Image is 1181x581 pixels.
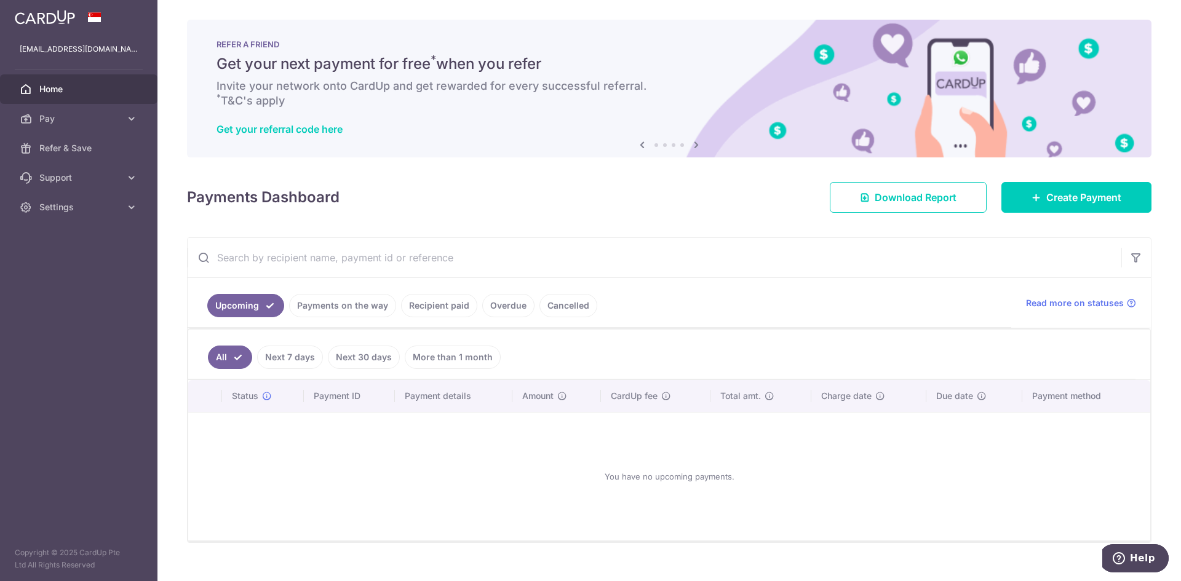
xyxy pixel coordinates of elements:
[39,172,121,184] span: Support
[1001,182,1151,213] a: Create Payment
[39,201,121,213] span: Settings
[821,390,872,402] span: Charge date
[20,43,138,55] p: [EMAIL_ADDRESS][DOMAIN_NAME]
[1026,297,1124,309] span: Read more on statuses
[830,182,987,213] a: Download Report
[289,294,396,317] a: Payments on the way
[217,39,1122,49] p: REFER A FRIEND
[203,422,1135,531] div: You have no upcoming payments.
[187,186,340,208] h4: Payments Dashboard
[28,9,53,20] span: Help
[208,346,252,369] a: All
[405,346,501,369] a: More than 1 month
[1022,380,1150,412] th: Payment method
[395,380,513,412] th: Payment details
[875,190,956,205] span: Download Report
[522,390,554,402] span: Amount
[1046,190,1121,205] span: Create Payment
[401,294,477,317] a: Recipient paid
[482,294,535,317] a: Overdue
[611,390,658,402] span: CardUp fee
[217,123,343,135] a: Get your referral code here
[257,346,323,369] a: Next 7 days
[328,346,400,369] a: Next 30 days
[304,380,395,412] th: Payment ID
[1026,297,1136,309] a: Read more on statuses
[217,54,1122,74] h5: Get your next payment for free when you refer
[1102,544,1169,575] iframe: Opens a widget where you can find more information
[187,20,1151,157] img: RAF banner
[39,142,121,154] span: Refer & Save
[39,83,121,95] span: Home
[39,113,121,125] span: Pay
[232,390,258,402] span: Status
[188,238,1121,277] input: Search by recipient name, payment id or reference
[720,390,761,402] span: Total amt.
[15,10,75,25] img: CardUp
[217,79,1122,108] h6: Invite your network onto CardUp and get rewarded for every successful referral. T&C's apply
[936,390,973,402] span: Due date
[207,294,284,317] a: Upcoming
[539,294,597,317] a: Cancelled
